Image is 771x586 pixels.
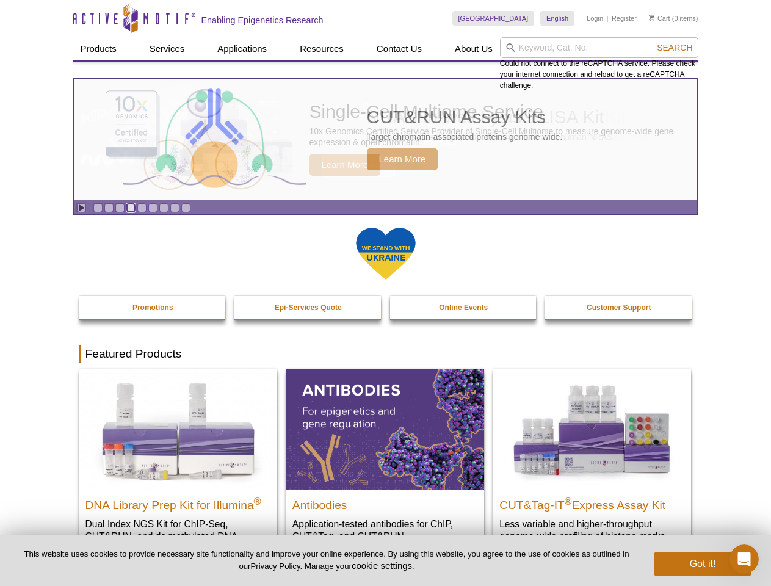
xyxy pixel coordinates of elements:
strong: Online Events [439,303,488,312]
a: Register [612,14,637,23]
p: Application-tested antibodies for ChIP, CUT&Tag, and CUT&RUN. [292,518,478,543]
iframe: Intercom live chat [729,544,759,574]
strong: Epi-Services Quote [275,303,342,312]
a: Products [73,37,124,60]
input: Keyword, Cat. No. [500,37,698,58]
a: About Us [447,37,500,60]
a: Go to slide 5 [137,203,147,212]
li: | [607,11,609,26]
p: Target chromatin-associated proteins genome wide. [367,131,563,142]
a: Online Events [390,296,538,319]
p: This website uses cookies to provide necessary site functionality and improve your online experie... [20,549,634,572]
button: Search [653,42,696,53]
a: Go to slide 1 [93,203,103,212]
strong: Promotions [132,303,173,312]
a: Login [587,14,603,23]
sup: ® [565,496,572,506]
a: Customer Support [545,296,693,319]
a: Go to slide 9 [181,203,190,212]
a: Go to slide 7 [159,203,168,212]
a: English [540,11,574,26]
img: CUT&RUN Assay Kits [123,84,306,195]
a: Contact Us [369,37,429,60]
a: Go to slide 6 [148,203,157,212]
img: DNA Library Prep Kit for Illumina [79,369,277,489]
span: Search [657,43,692,52]
a: All Antibodies Antibodies Application-tested antibodies for ChIP, CUT&Tag, and CUT&RUN. [286,369,484,554]
p: Less variable and higher-throughput genome-wide profiling of histone marks​. [499,518,685,543]
a: CUT&RUN Assay Kits CUT&RUN Assay Kits Target chromatin-associated proteins genome wide. Learn More [74,79,697,200]
img: CUT&Tag-IT® Express Assay Kit [493,369,691,489]
li: (0 items) [649,11,698,26]
a: Services [142,37,192,60]
a: Resources [292,37,351,60]
img: All Antibodies [286,369,484,489]
a: Applications [210,37,274,60]
a: CUT&Tag-IT® Express Assay Kit CUT&Tag-IT®Express Assay Kit Less variable and higher-throughput ge... [493,369,691,554]
a: Toggle autoplay [77,203,86,212]
a: Privacy Policy [250,562,300,571]
h2: CUT&Tag-IT Express Assay Kit [499,493,685,512]
h2: Featured Products [79,345,692,363]
a: Go to slide 3 [115,203,125,212]
img: We Stand With Ukraine [355,226,416,281]
sup: ® [254,496,261,506]
a: Promotions [79,296,227,319]
a: Cart [649,14,670,23]
h2: DNA Library Prep Kit for Illumina [85,493,271,512]
a: Go to slide 4 [126,203,136,212]
a: Epi-Services Quote [234,296,382,319]
button: cookie settings [352,560,412,571]
img: Your Cart [649,15,654,21]
h2: Antibodies [292,493,478,512]
h2: CUT&RUN Assay Kits [367,108,563,126]
h2: Enabling Epigenetics Research [201,15,324,26]
article: CUT&RUN Assay Kits [74,79,697,200]
a: Go to slide 8 [170,203,179,212]
a: Go to slide 2 [104,203,114,212]
a: DNA Library Prep Kit for Illumina DNA Library Prep Kit for Illumina® Dual Index NGS Kit for ChIP-... [79,369,277,566]
p: Dual Index NGS Kit for ChIP-Seq, CUT&RUN, and ds methylated DNA assays. [85,518,271,555]
strong: Customer Support [587,303,651,312]
button: Got it! [654,552,751,576]
a: [GEOGRAPHIC_DATA] [452,11,535,26]
div: Could not connect to the reCAPTCHA service. Please check your internet connection and reload to g... [500,37,698,91]
span: Learn More [367,148,438,170]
